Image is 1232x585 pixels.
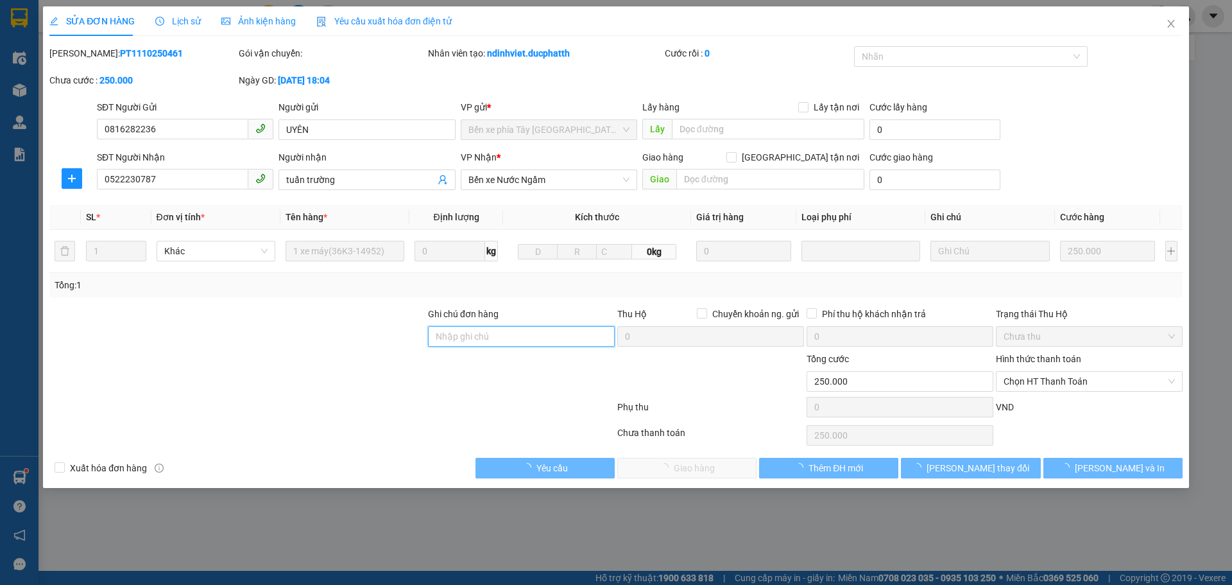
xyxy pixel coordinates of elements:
button: Giao hàng [617,458,757,478]
input: Cước giao hàng [869,170,1000,190]
span: Tên hàng [286,212,327,222]
span: Khác [164,241,268,261]
span: Định lượng [433,212,479,222]
span: Đơn vị tính [157,212,205,222]
span: Thu Hộ [617,309,647,319]
span: Tổng cước [807,354,849,364]
div: [PERSON_NAME]: [49,46,236,60]
span: loading [1061,463,1075,472]
span: loading [912,463,927,472]
div: SĐT Người Nhận [97,150,273,164]
button: plus [1165,241,1177,261]
input: Dọc đường [672,119,864,139]
span: info-circle [155,464,164,473]
span: Chưa thu [1004,327,1175,346]
div: Gói vận chuyển: [239,46,425,60]
span: Lịch sử [155,16,201,26]
span: Bến xe Nước Ngầm [468,170,629,189]
input: Cước lấy hàng [869,119,1000,140]
span: Yêu cầu [536,461,568,475]
img: icon [316,17,327,27]
button: Close [1153,6,1189,42]
span: Bến xe phía Tây Thanh Hóa [468,120,629,139]
span: [PERSON_NAME] và In [1075,461,1165,475]
div: Người gửi [278,100,455,114]
input: D [518,244,558,259]
button: plus [62,168,82,189]
b: ndinhviet.ducphatth [487,48,570,58]
div: VP gửi [461,100,637,114]
span: Yêu cầu xuất hóa đơn điện tử [316,16,452,26]
span: edit [49,17,58,26]
button: [PERSON_NAME] thay đổi [901,458,1040,478]
span: Giá trị hàng [696,212,744,222]
input: 0 [1060,241,1156,261]
input: C [596,244,632,259]
label: Cước lấy hàng [869,102,927,112]
span: [GEOGRAPHIC_DATA] tận nơi [737,150,864,164]
span: [PERSON_NAME] thay đổi [927,461,1029,475]
button: delete [55,241,75,261]
label: Ghi chú đơn hàng [428,309,499,319]
span: Cước hàng [1060,212,1104,222]
input: 0 [696,241,792,261]
span: picture [221,17,230,26]
label: Cước giao hàng [869,152,933,162]
button: [PERSON_NAME] và In [1043,458,1183,478]
b: PT1110250461 [120,48,183,58]
b: 250.000 [99,75,133,85]
th: Loại phụ phí [796,205,925,230]
span: Lấy tận nơi [809,100,864,114]
span: Chuyển khoản ng. gửi [707,307,804,321]
span: Ảnh kiện hàng [221,16,296,26]
span: user-add [438,175,448,185]
span: Lấy hàng [642,102,680,112]
div: Chưa thanh toán [616,426,805,448]
span: phone [255,173,266,184]
b: [DATE] 18:04 [278,75,330,85]
div: Phụ thu [616,400,805,423]
span: Phí thu hộ khách nhận trả [817,307,931,321]
input: Dọc đường [676,169,864,189]
div: Ngày GD: [239,73,425,87]
div: Nhân viên tạo: [428,46,662,60]
button: Thêm ĐH mới [759,458,898,478]
span: Kích thước [575,212,619,222]
span: clock-circle [155,17,164,26]
div: Tổng: 1 [55,278,475,292]
span: loading [522,463,536,472]
div: Cước rồi : [665,46,851,60]
span: SL [86,212,96,222]
span: 0kg [632,244,676,259]
input: Ghi Chú [930,241,1049,261]
span: Thêm ĐH mới [809,461,863,475]
div: SĐT Người Gửi [97,100,273,114]
span: SỬA ĐƠN HÀNG [49,16,135,26]
span: VP Nhận [461,152,497,162]
span: loading [794,463,809,472]
label: Hình thức thanh toán [996,354,1081,364]
span: Chọn HT Thanh Toán [1004,372,1175,391]
div: Người nhận [278,150,455,164]
input: Ghi chú đơn hàng [428,326,615,347]
span: close [1166,19,1176,29]
th: Ghi chú [925,205,1054,230]
span: Giao [642,169,676,189]
div: Trạng thái Thu Hộ [996,307,1183,321]
span: Xuất hóa đơn hàng [65,461,152,475]
input: R [557,244,597,259]
button: Yêu cầu [475,458,615,478]
span: kg [485,241,498,261]
div: Chưa cước : [49,73,236,87]
span: VND [996,402,1014,412]
span: plus [62,173,81,184]
span: Lấy [642,119,672,139]
span: phone [255,123,266,134]
b: 0 [705,48,710,58]
span: Giao hàng [642,152,683,162]
input: VD: Bàn, Ghế [286,241,404,261]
